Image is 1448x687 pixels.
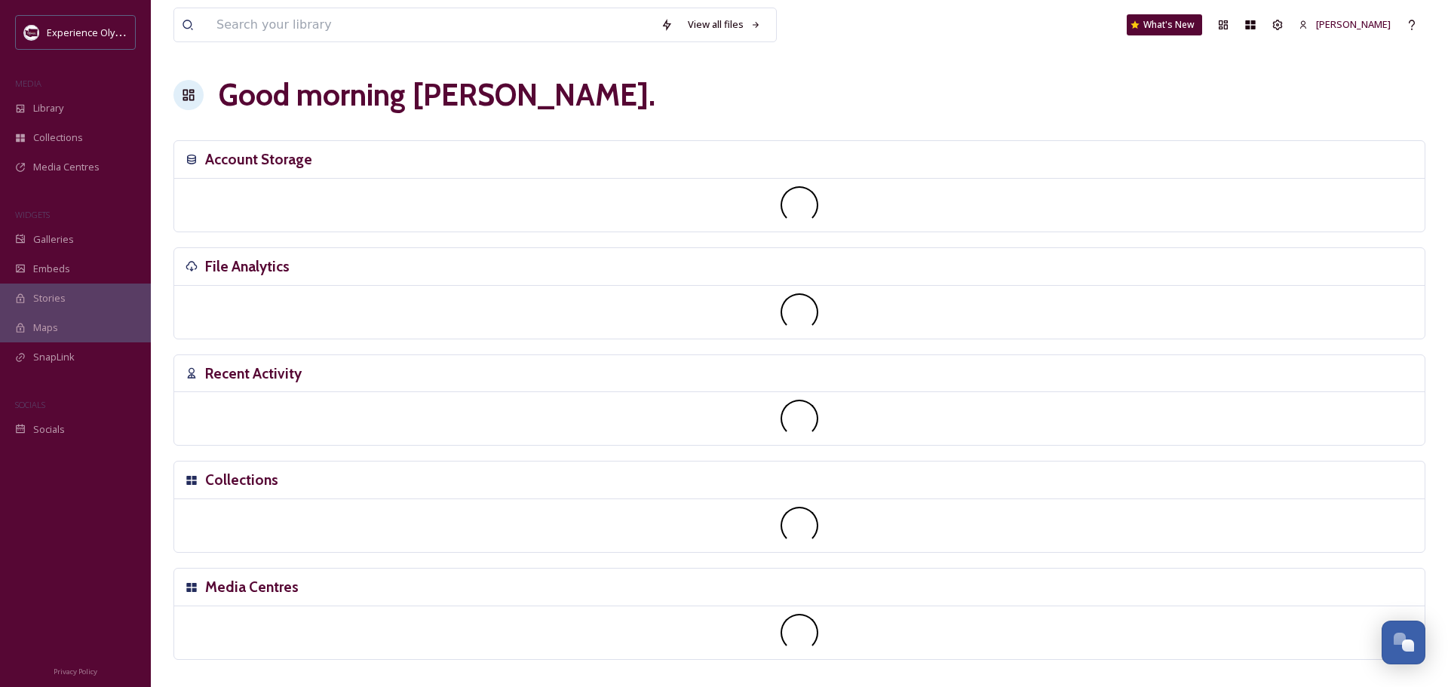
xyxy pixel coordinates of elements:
h3: Account Storage [205,149,312,170]
a: View all files [680,10,768,39]
span: Maps [33,320,58,335]
span: Experience Olympia [47,25,137,39]
span: SnapLink [33,350,75,364]
span: [PERSON_NAME] [1316,17,1391,31]
span: Embeds [33,262,70,276]
h3: Recent Activity [205,363,302,385]
span: Privacy Policy [54,667,97,676]
h3: Collections [205,469,278,491]
span: Library [33,101,63,115]
a: What's New [1127,14,1202,35]
span: MEDIA [15,78,41,89]
h1: Good morning [PERSON_NAME] . [219,72,655,118]
h3: File Analytics [205,256,290,278]
span: Galleries [33,232,74,247]
img: download.jpeg [24,25,39,40]
span: Stories [33,291,66,305]
span: WIDGETS [15,209,50,220]
a: Privacy Policy [54,661,97,679]
span: Socials [33,422,65,437]
span: Media Centres [33,160,100,174]
h3: Media Centres [205,576,299,598]
span: Collections [33,130,83,145]
input: Search your library [209,8,653,41]
button: Open Chat [1382,621,1425,664]
span: SOCIALS [15,399,45,410]
a: [PERSON_NAME] [1291,10,1398,39]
